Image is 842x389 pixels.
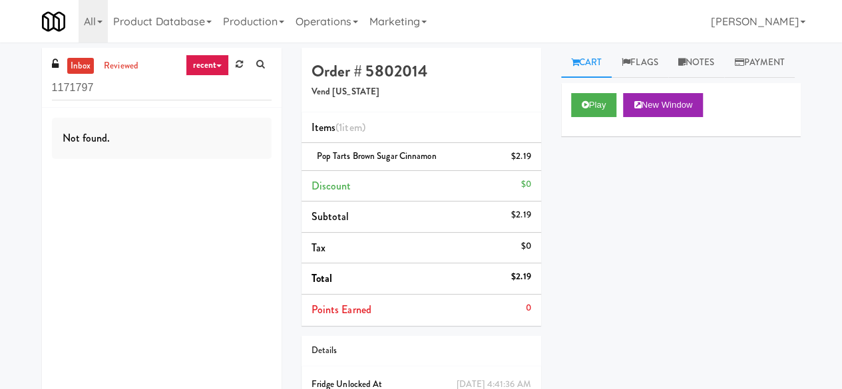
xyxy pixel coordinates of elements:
[312,302,371,317] span: Points Earned
[335,120,365,135] span: (1 )
[312,120,365,135] span: Items
[67,58,95,74] a: inbox
[312,271,333,286] span: Total
[312,87,531,97] h5: Vend [US_STATE]
[561,48,612,78] a: Cart
[42,10,65,33] img: Micromart
[571,93,617,117] button: Play
[312,178,351,194] span: Discount
[342,120,361,135] ng-pluralize: item
[511,207,531,223] div: $2.19
[312,240,325,255] span: Tax
[52,76,272,100] input: Search vision orders
[724,48,795,78] a: Payment
[612,48,668,78] a: Flags
[186,55,230,76] a: recent
[312,63,531,80] h4: Order # 5802014
[668,48,725,78] a: Notes
[317,150,437,162] span: Pop Tarts Brown Sugar Cinnamon
[521,238,530,255] div: $0
[63,130,110,146] span: Not found.
[511,269,531,285] div: $2.19
[101,58,142,74] a: reviewed
[312,209,349,224] span: Subtotal
[511,148,531,165] div: $2.19
[521,176,530,193] div: $0
[312,342,531,359] div: Details
[525,300,530,317] div: 0
[623,93,703,117] button: New Window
